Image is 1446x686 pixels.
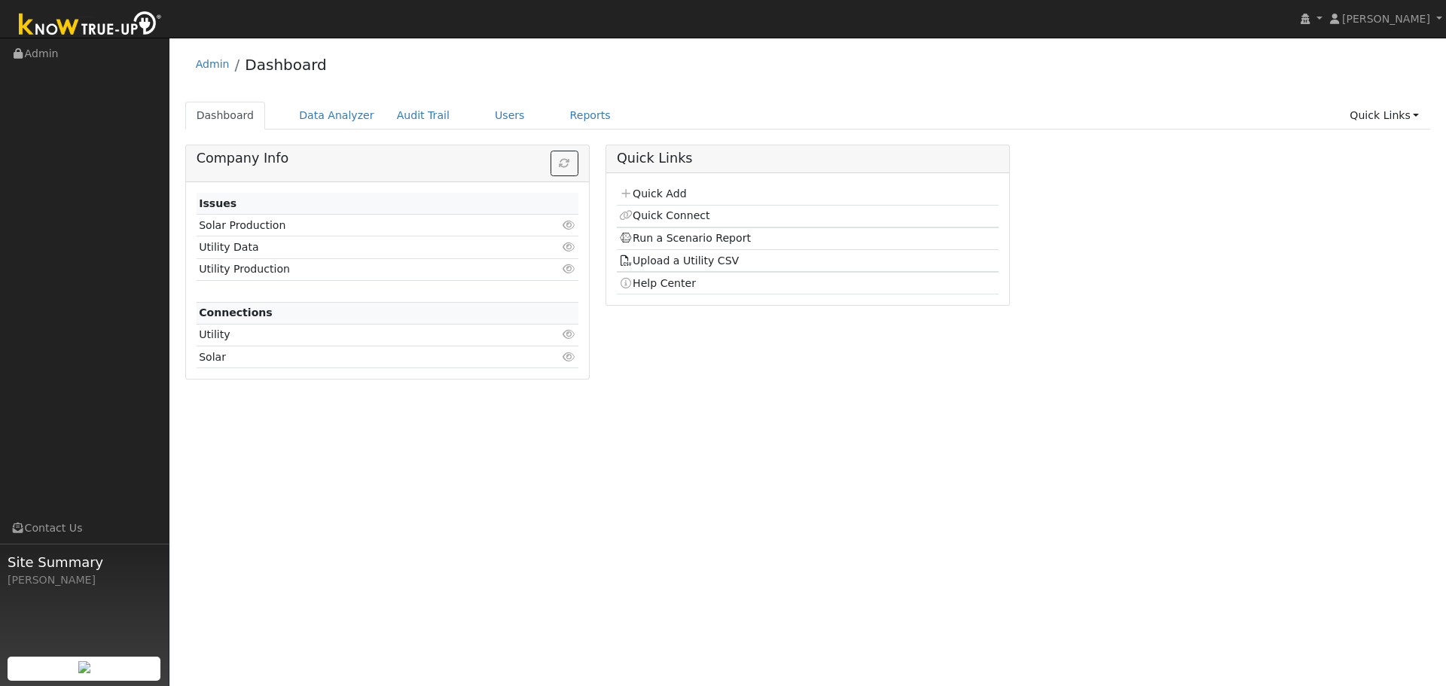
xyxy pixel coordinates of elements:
h5: Company Info [197,151,578,166]
span: [PERSON_NAME] [1342,13,1430,25]
a: Admin [196,58,230,70]
a: Run a Scenario Report [619,232,751,244]
i: Click to view [563,264,576,274]
div: [PERSON_NAME] [8,572,161,588]
i: Click to view [563,220,576,230]
a: Help Center [619,277,696,289]
a: Dashboard [245,56,327,74]
i: Click to view [563,352,576,362]
strong: Connections [199,306,273,319]
a: Upload a Utility CSV [619,255,739,267]
a: Audit Trail [386,102,461,130]
td: Utility Data [197,236,517,258]
i: Click to view [563,242,576,252]
h5: Quick Links [617,151,999,166]
a: Reports [559,102,622,130]
a: Quick Add [619,188,686,200]
a: Quick Connect [619,209,709,221]
a: Quick Links [1338,102,1430,130]
td: Solar Production [197,215,517,236]
td: Utility Production [197,258,517,280]
img: Know True-Up [11,8,169,42]
td: Utility [197,324,517,346]
img: retrieve [78,661,90,673]
strong: Issues [199,197,236,209]
a: Users [484,102,536,130]
i: Click to view [563,329,576,340]
a: Dashboard [185,102,266,130]
span: Site Summary [8,552,161,572]
a: Data Analyzer [288,102,386,130]
td: Solar [197,346,517,368]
